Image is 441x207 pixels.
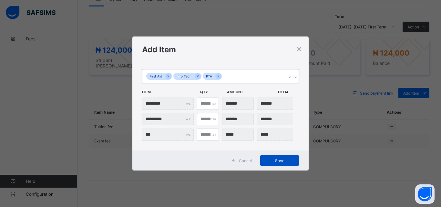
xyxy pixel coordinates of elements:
span: Total [277,87,301,98]
span: Cancel [239,158,252,163]
div: Info Tech [173,73,195,80]
div: First Aid [146,73,165,80]
h1: Add Item [142,45,299,54]
button: Open asap [415,184,435,204]
span: Qty [200,87,224,98]
span: Save [265,158,294,163]
div: PTA [203,73,215,80]
span: Amount [227,87,274,98]
div: × [296,43,302,54]
span: Item [142,87,197,98]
